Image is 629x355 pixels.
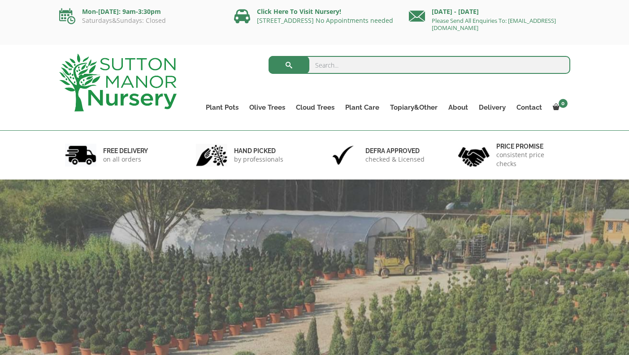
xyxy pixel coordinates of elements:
[365,147,425,155] h6: Defra approved
[443,101,473,114] a: About
[511,101,547,114] a: Contact
[432,17,556,32] a: Please Send All Enquiries To: [EMAIL_ADDRESS][DOMAIN_NAME]
[269,56,570,74] input: Search...
[59,6,221,17] p: Mon-[DATE]: 9am-3:30pm
[59,17,221,24] p: Saturdays&Sundays: Closed
[257,16,393,25] a: [STREET_ADDRESS] No Appointments needed
[65,144,96,167] img: 1.jpg
[234,155,283,164] p: by professionals
[385,101,443,114] a: Topiary&Other
[291,101,340,114] a: Cloud Trees
[103,147,148,155] h6: FREE DELIVERY
[244,101,291,114] a: Olive Trees
[59,54,177,111] img: logo
[196,144,227,167] img: 2.jpg
[257,7,341,16] a: Click Here To Visit Nursery!
[458,141,490,169] img: 4.jpg
[496,150,564,168] p: consistent price checks
[496,142,564,150] h6: Price promise
[473,101,511,114] a: Delivery
[559,99,568,108] span: 0
[200,101,244,114] a: Plant Pots
[103,155,148,164] p: on all orders
[340,101,385,114] a: Plant Care
[547,101,570,114] a: 0
[365,155,425,164] p: checked & Licensed
[234,147,283,155] h6: hand picked
[327,144,359,167] img: 3.jpg
[409,6,570,17] p: [DATE] - [DATE]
